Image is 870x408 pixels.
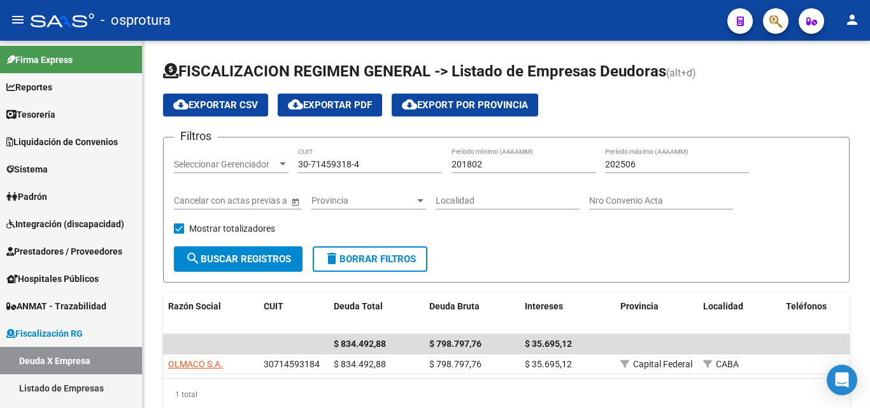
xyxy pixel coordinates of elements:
datatable-header-cell: Intereses [520,293,615,335]
button: Borrar Filtros [313,246,427,272]
span: Hospitales Públicos [6,272,99,286]
span: Padrón [6,190,47,204]
span: - osprotura [101,6,171,34]
span: $ 798.797,76 [429,359,481,369]
mat-icon: menu [10,12,25,27]
span: Razón Social [168,301,221,311]
span: Provincia [620,301,659,311]
span: Fiscalización RG [6,327,83,341]
datatable-header-cell: Deuda Bruta [424,293,520,335]
span: $ 35.695,12 [525,339,572,349]
span: Export por Provincia [402,99,528,111]
span: Seleccionar Gerenciador [174,159,277,170]
span: $ 35.695,12 [525,359,572,369]
span: Teléfonos [786,301,827,311]
mat-icon: cloud_download [288,97,303,112]
button: Export por Provincia [392,94,538,116]
span: Prestadores / Proveedores [6,244,122,258]
h3: Filtros [174,127,218,145]
span: Exportar PDF [288,99,372,111]
span: Deuda Bruta [429,301,480,311]
span: Capital Federal [633,359,692,369]
span: 30714593184 [264,359,320,369]
button: Buscar Registros [174,246,303,272]
button: Open calendar [289,195,302,208]
span: Buscar Registros [185,253,291,265]
span: CABA [716,359,739,369]
span: Intereses [525,301,563,311]
mat-icon: delete [324,251,339,266]
span: CUIT [264,301,283,311]
button: Exportar CSV [163,94,268,116]
span: Reportes [6,80,52,94]
datatable-header-cell: Deuda Total [329,293,424,335]
mat-icon: search [185,251,201,266]
span: Deuda Total [334,301,383,311]
span: Sistema [6,162,48,176]
span: Borrar Filtros [324,253,416,265]
button: Exportar PDF [278,94,382,116]
div: Open Intercom Messenger [827,365,857,395]
mat-icon: person [845,12,860,27]
datatable-header-cell: Localidad [698,293,781,335]
span: OLMACO S.A. [168,359,223,369]
span: Mostrar totalizadores [189,221,275,236]
span: FISCALIZACION REGIMEN GENERAL -> Listado de Empresas Deudoras [163,62,666,80]
datatable-header-cell: Razón Social [163,293,259,335]
span: ANMAT - Trazabilidad [6,299,106,313]
datatable-header-cell: CUIT [259,293,329,335]
mat-icon: cloud_download [402,97,417,112]
mat-icon: cloud_download [173,97,189,112]
span: Firma Express [6,53,73,67]
span: Liquidación de Convenios [6,135,118,149]
span: Tesorería [6,108,55,122]
span: Provincia [311,195,415,206]
span: Localidad [703,301,743,311]
span: (alt+d) [666,67,696,79]
span: Integración (discapacidad) [6,217,124,231]
span: $ 834.492,88 [334,359,386,369]
span: Exportar CSV [173,99,258,111]
datatable-header-cell: Provincia [615,293,698,335]
span: $ 798.797,76 [429,339,481,349]
span: $ 834.492,88 [334,339,386,349]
